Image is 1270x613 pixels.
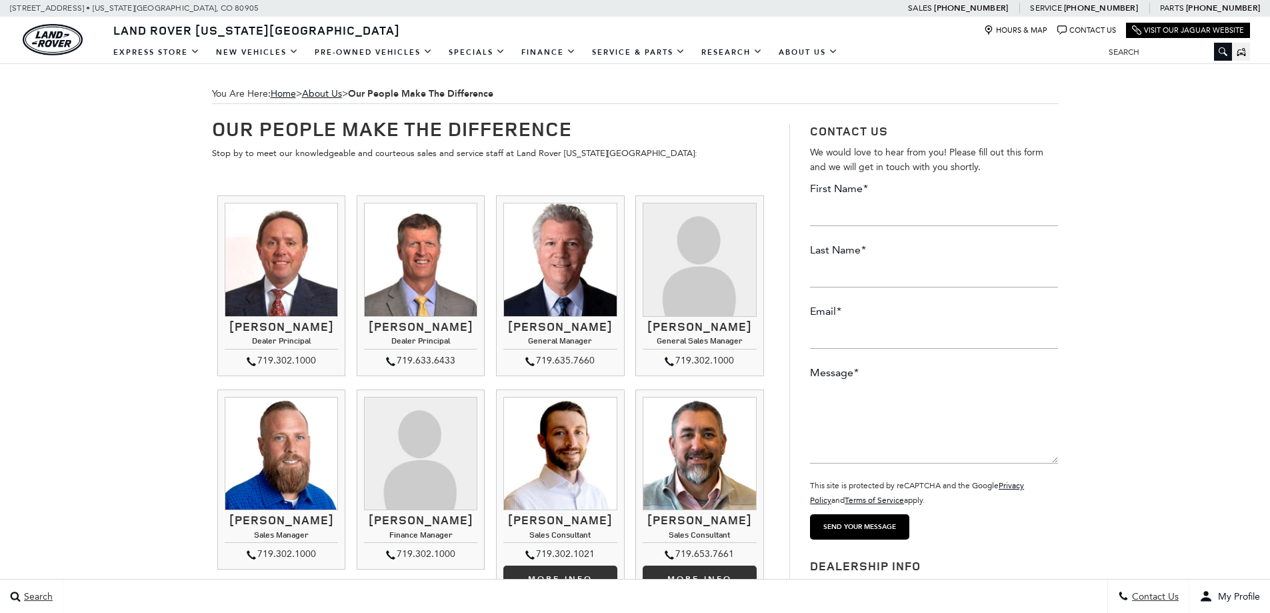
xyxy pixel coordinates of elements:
[643,566,756,592] a: More info
[225,336,338,349] h4: Dealer Principal
[810,514,909,540] input: Send your message
[584,41,693,64] a: Service & Parts
[23,24,83,55] a: land-rover
[212,146,770,161] p: Stop by to meet our knowledgeable and courteous sales and service staff at Land Rover [US_STATE][...
[225,397,338,510] img: Jesse Lyon
[810,304,841,319] label: Email
[225,203,338,316] img: Thom Buckley
[225,530,338,543] h4: Sales Manager
[225,514,338,527] h3: [PERSON_NAME]
[643,530,756,543] h4: Sales Consultant
[810,481,1024,505] small: This site is protected by reCAPTCHA and the Google and apply.
[503,530,617,543] h4: Sales Consultant
[693,41,771,64] a: Research
[503,397,617,510] img: Kevin Heim
[1099,44,1232,60] input: Search
[364,397,477,510] img: Stephanie Davis
[513,41,584,64] a: Finance
[302,88,493,99] span: >
[364,336,477,349] h4: Dealer Principal
[643,546,756,562] div: 719.653.7661
[105,41,846,64] nav: Main Navigation
[810,243,866,257] label: Last Name
[771,41,846,64] a: About Us
[1057,25,1116,35] a: Contact Us
[225,320,338,334] h3: [PERSON_NAME]
[810,181,868,196] label: First Name
[307,41,441,64] a: Pre-Owned Vehicles
[810,147,1043,173] span: We would love to hear from you! Please fill out this form and we will get in touch with you shortly.
[212,84,1059,104] div: Breadcrumbs
[643,336,756,349] h4: General Sales Manager
[212,84,1059,104] span: You Are Here:
[503,203,617,316] img: Ray Reilly
[364,203,477,316] img: Mike Jorgensen
[271,88,493,99] span: >
[364,530,477,543] h4: Finance Manager
[845,496,904,505] a: Terms of Service
[364,353,477,369] div: 719.633.6433
[984,25,1047,35] a: Hours & Map
[271,88,296,99] a: Home
[503,566,617,592] a: More Info
[302,88,342,99] a: About Us
[225,546,338,562] div: 719.302.1000
[105,41,208,64] a: EXPRESS STORE
[1132,25,1244,35] a: Visit Our Jaguar Website
[1030,3,1061,13] span: Service
[810,560,1058,573] h3: Dealership Info
[1186,3,1260,13] a: [PHONE_NUMBER]
[908,3,932,13] span: Sales
[1160,3,1184,13] span: Parts
[643,353,756,369] div: 719.302.1000
[1189,580,1270,613] button: user-profile-menu
[503,546,617,562] div: 719.302.1021
[212,117,770,139] h1: Our People Make The Difference
[113,22,400,38] span: Land Rover [US_STATE][GEOGRAPHIC_DATA]
[23,24,83,55] img: Land Rover
[503,336,617,349] h4: General Manager
[810,124,1058,139] h3: Contact Us
[441,41,513,64] a: Specials
[934,3,1008,13] a: [PHONE_NUMBER]
[21,591,53,602] span: Search
[10,3,259,13] a: [STREET_ADDRESS] • [US_STATE][GEOGRAPHIC_DATA], CO 80905
[643,203,756,316] img: Kimberley Zacharias
[364,514,477,527] h3: [PERSON_NAME]
[503,353,617,369] div: 719.635.7660
[643,397,756,510] img: Trebor Alvord
[1129,591,1179,602] span: Contact Us
[225,353,338,369] div: 719.302.1000
[105,22,408,38] a: Land Rover [US_STATE][GEOGRAPHIC_DATA]
[503,320,617,334] h3: [PERSON_NAME]
[643,514,756,527] h3: [PERSON_NAME]
[364,546,477,562] div: 719.302.1000
[643,320,756,334] h3: [PERSON_NAME]
[348,87,493,100] strong: Our People Make The Difference
[503,514,617,527] h3: [PERSON_NAME]
[208,41,307,64] a: New Vehicles
[364,320,477,334] h3: [PERSON_NAME]
[1064,3,1138,13] a: [PHONE_NUMBER]
[810,366,859,380] label: Message
[1213,591,1260,602] span: My Profile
